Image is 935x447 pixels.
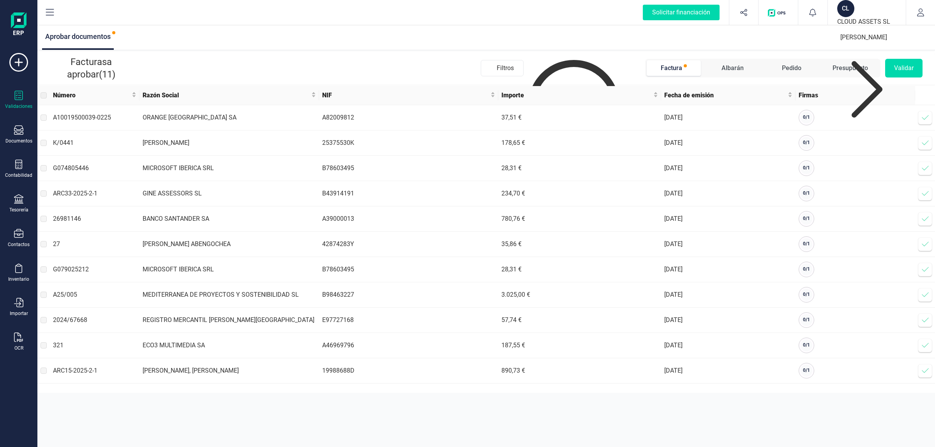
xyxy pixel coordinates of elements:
td: G074805446 [50,156,139,181]
td: 27 [50,232,139,257]
span: 0 / 1 [803,216,810,221]
td: 25375530K [319,130,498,156]
td: 890,73 € [498,358,661,384]
td: 42874283Y [319,232,498,257]
td: MICROSOFT IBERICA SRL [139,257,319,282]
td: ARC33-2025-2-1 [50,181,139,206]
td: MEDITERRANEA DE PROYECTOS Y SOSTENIBILIDAD SL [139,282,319,308]
td: 37,51 € [498,105,661,130]
td: K/0441 [50,130,139,156]
td: A46969796 [319,333,498,358]
img: Logo de OPS [768,9,789,17]
td: 321 [50,333,139,358]
td: [DATE] [661,308,796,333]
td: MICROSOFT IBERICA SRL [139,156,319,181]
td: GINE ASSESSORS SL [139,181,319,206]
span: Fecha de emisión [664,91,787,100]
button: Filtros [481,60,524,76]
div: Pedido [782,63,801,73]
td: 26981146 [50,206,139,232]
div: Solicitar financiación [643,5,720,20]
p: Facturas a aprobar (11) [50,56,133,81]
td: 3.025,00 € [498,282,661,308]
td: 57,74 € [498,308,661,333]
td: [DATE] [661,206,796,232]
td: [DATE] [661,130,796,156]
td: 2024/67668 [50,308,139,333]
td: [DATE] [661,257,796,282]
td: REGISTRO MERCANTIL [PERSON_NAME][GEOGRAPHIC_DATA] [139,308,319,333]
td: B43914191 [319,181,498,206]
td: 178,65 € [498,130,661,156]
td: BANCO SANTANDER SA [139,206,319,232]
td: ARC15-2025-2-1 [50,358,139,384]
td: [DATE] [661,358,796,384]
div: OCR [14,345,23,351]
td: [DATE] [661,282,796,308]
td: [DATE] [661,105,796,130]
span: Aprobar documentos [45,32,111,40]
td: G079025212 [50,257,139,282]
td: 187,55 € [498,333,661,358]
span: 0 / 1 [803,140,810,145]
td: 28,31 € [498,156,661,181]
td: A10019500039-0225 [50,105,139,130]
span: 0 / 1 [803,342,810,348]
span: Número [53,91,130,100]
span: 0 / 1 [803,190,810,196]
td: 234,70 € [498,181,661,206]
td: 35,86 € [498,232,661,257]
td: [PERSON_NAME], [PERSON_NAME] [139,358,319,384]
td: B78603495 [319,257,498,282]
div: Inventario [8,276,29,282]
td: [PERSON_NAME] ABENGOCHEA [139,232,319,257]
span: Importe [501,91,652,100]
td: [DATE] [661,333,796,358]
span: 0 / 1 [803,317,810,322]
div: Albarán [722,63,744,73]
td: [DATE] [661,181,796,206]
td: E97727168 [319,308,498,333]
td: 28,31 € [498,257,661,282]
td: [DATE] [661,232,796,257]
p: CLOUD ASSETS SL [837,17,890,26]
span: Filtros [497,60,523,76]
div: Contactos [8,241,30,248]
div: Importar [10,310,28,317]
td: A82009812 [319,105,498,130]
div: Documentos [5,138,32,144]
td: 780,76 € [498,206,661,232]
p: [PERSON_NAME] [837,33,890,42]
span: 0 / 1 [803,266,810,272]
div: Contabilidad [5,172,32,178]
img: Logo Finanedi [11,12,26,37]
button: Validar [885,59,923,77]
div: Factura [661,63,682,73]
td: [DATE] [661,156,796,181]
td: ECO3 MULTIMEDIA SA [139,333,319,358]
td: ORANGE [GEOGRAPHIC_DATA] SA [139,105,319,130]
td: B78603495 [319,156,498,181]
span: 0 / 1 [803,241,810,246]
span: 0 / 1 [803,165,810,171]
td: B98463227 [319,282,498,308]
span: NIF [322,91,489,100]
div: Tesorería [9,207,28,213]
div: Presupuesto [833,63,868,73]
span: Razón Social [143,91,310,100]
th: Firmas [796,86,915,105]
span: 0 / 1 [803,114,810,120]
td: A39000013 [319,206,498,232]
td: A25/005 [50,282,139,308]
span: 0 / 1 [803,368,810,373]
span: 0 / 1 [803,292,810,297]
td: [PERSON_NAME] [139,130,319,156]
div: Validaciones [5,103,32,109]
td: 19988688D [319,358,498,384]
